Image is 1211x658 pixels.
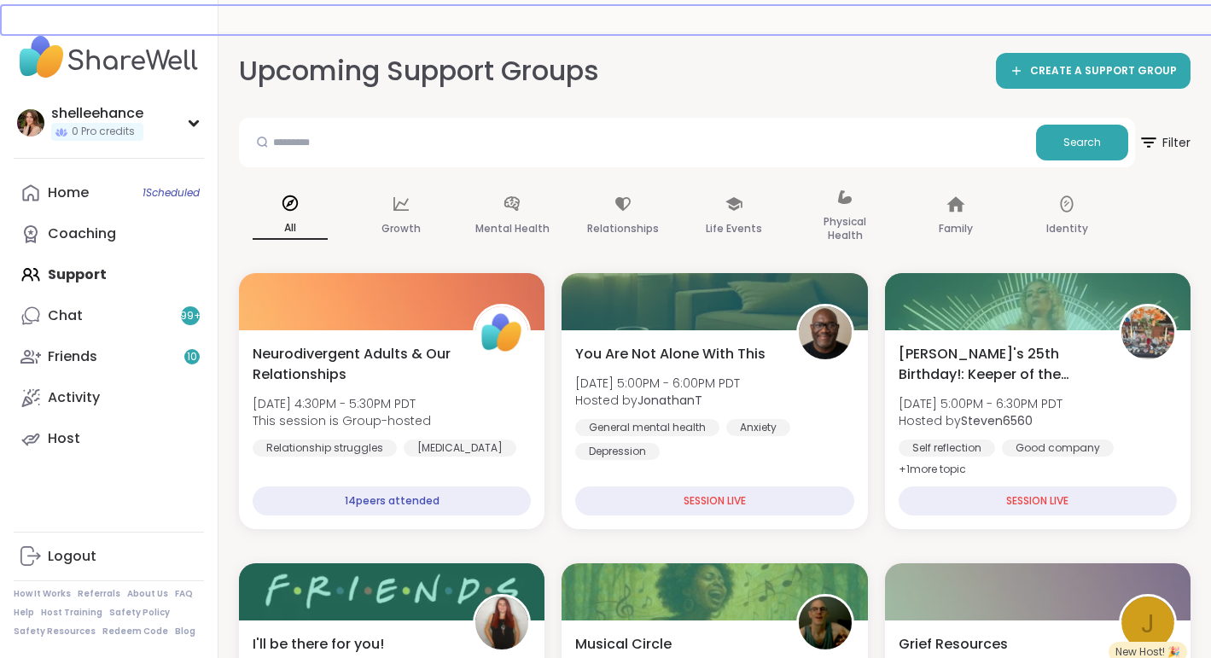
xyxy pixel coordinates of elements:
[109,607,170,619] a: Safety Policy
[17,109,44,137] img: shelleehance
[14,213,204,254] a: Coaching
[253,440,397,457] div: Relationship struggles
[899,395,1063,412] span: [DATE] 5:00PM - 6:30PM PDT
[1138,118,1191,167] button: Filter
[381,218,421,239] p: Growth
[1121,306,1174,359] img: Steven6560
[404,440,516,457] div: [MEDICAL_DATA]
[899,440,995,457] div: Self reflection
[253,395,431,412] span: [DATE] 4:30PM - 5:30PM PDT
[14,295,204,336] a: Chat99+
[575,392,740,409] span: Hosted by
[48,429,80,448] div: Host
[102,626,168,638] a: Redeem Code
[475,218,550,239] p: Mental Health
[14,336,204,377] a: Friends10
[1063,135,1101,150] span: Search
[575,419,719,436] div: General mental health
[807,212,882,246] p: Physical Health
[175,626,195,638] a: Blog
[175,588,193,600] a: FAQ
[48,547,96,566] div: Logout
[1002,440,1114,457] div: Good company
[48,306,83,325] div: Chat
[1036,125,1128,160] button: Search
[239,52,613,90] h2: Upcoming Support Groups
[51,104,143,123] div: shelleehance
[14,418,204,459] a: Host
[48,347,97,366] div: Friends
[1030,64,1177,79] span: CREATE A SUPPORT GROUP
[14,172,204,213] a: Home1Scheduled
[253,412,431,429] span: This session is Group-hosted
[14,377,204,418] a: Activity
[127,588,168,600] a: About Us
[14,27,204,87] img: ShareWell Nav Logo
[48,224,116,243] div: Coaching
[587,218,659,239] p: Relationships
[475,597,528,649] img: SarahR83
[48,183,89,202] div: Home
[475,306,528,359] img: ShareWell
[575,486,853,515] div: SESSION LIVE
[899,486,1177,515] div: SESSION LIVE
[14,626,96,638] a: Safety Resources
[706,218,762,239] p: Life Events
[72,125,135,139] span: 0 Pro credits
[899,344,1100,385] span: [PERSON_NAME]'s 25th Birthday!: Keeper of the Realms
[78,588,120,600] a: Referrals
[575,443,660,460] div: Depression
[14,588,71,600] a: How It Works
[575,634,672,655] span: Musical Circle
[638,392,702,409] b: JonathanT
[41,607,102,619] a: Host Training
[14,536,204,577] a: Logout
[14,607,34,619] a: Help
[48,388,100,407] div: Activity
[605,61,619,75] iframe: Spotlight
[726,419,790,436] div: Anxiety
[899,634,1008,655] span: Grief Resources
[1046,218,1088,239] p: Identity
[180,309,201,323] span: 99 +
[575,375,740,392] span: [DATE] 5:00PM - 6:00PM PDT
[939,218,973,239] p: Family
[899,412,1063,429] span: Hosted by
[253,486,531,515] div: 14 peers attended
[253,634,384,655] span: I'll be there for you!
[799,306,852,359] img: JonathanT
[187,226,201,240] iframe: Spotlight
[187,350,197,364] span: 10
[575,344,766,364] span: You Are Not Alone With This
[799,597,852,649] img: bookstar
[1141,603,1155,643] span: j
[143,186,200,200] span: 1 Scheduled
[996,53,1191,89] a: CREATE A SUPPORT GROUP
[253,344,454,385] span: Neurodivergent Adults & Our Relationships
[1138,122,1191,163] span: Filter
[961,412,1033,429] b: Steven6560
[253,218,328,240] p: All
